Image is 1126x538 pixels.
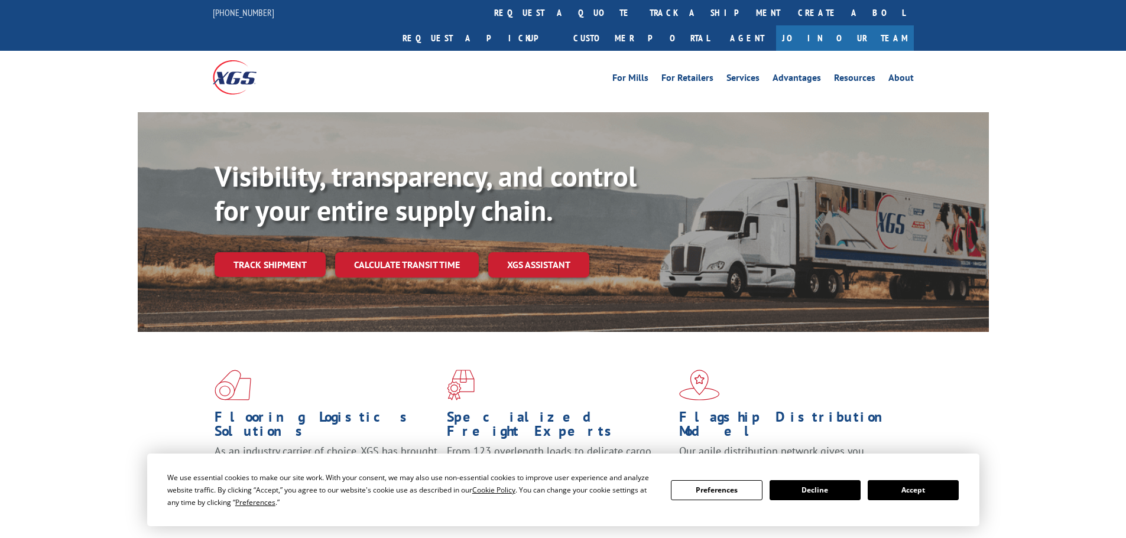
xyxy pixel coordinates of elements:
[394,25,564,51] a: Request a pickup
[679,444,897,472] span: Our agile distribution network gives you nationwide inventory management on demand.
[215,252,326,277] a: Track shipment
[612,73,648,86] a: For Mills
[213,6,274,18] a: [PHONE_NUMBER]
[564,25,718,51] a: Customer Portal
[335,252,479,278] a: Calculate transit time
[147,454,979,526] div: Cookie Consent Prompt
[215,370,251,400] img: xgs-icon-total-supply-chain-intelligence-red
[726,73,760,86] a: Services
[834,73,875,86] a: Resources
[671,480,762,500] button: Preferences
[773,73,821,86] a: Advantages
[679,370,720,400] img: xgs-icon-flagship-distribution-model-red
[661,73,713,86] a: For Retailers
[868,480,959,500] button: Accept
[679,410,903,444] h1: Flagship Distribution Model
[215,444,437,486] span: As an industry carrier of choice, XGS has brought innovation and dedication to flooring logistics...
[167,471,657,508] div: We use essential cookies to make our site work. With your consent, we may also use non-essential ...
[215,410,438,444] h1: Flooring Logistics Solutions
[447,444,670,497] p: From 123 overlength loads to delicate cargo, our experienced staff knows the best way to move you...
[235,497,275,507] span: Preferences
[718,25,776,51] a: Agent
[488,252,589,278] a: XGS ASSISTANT
[447,370,475,400] img: xgs-icon-focused-on-flooring-red
[215,158,637,229] b: Visibility, transparency, and control for your entire supply chain.
[776,25,914,51] a: Join Our Team
[472,485,515,495] span: Cookie Policy
[770,480,861,500] button: Decline
[447,410,670,444] h1: Specialized Freight Experts
[888,73,914,86] a: About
